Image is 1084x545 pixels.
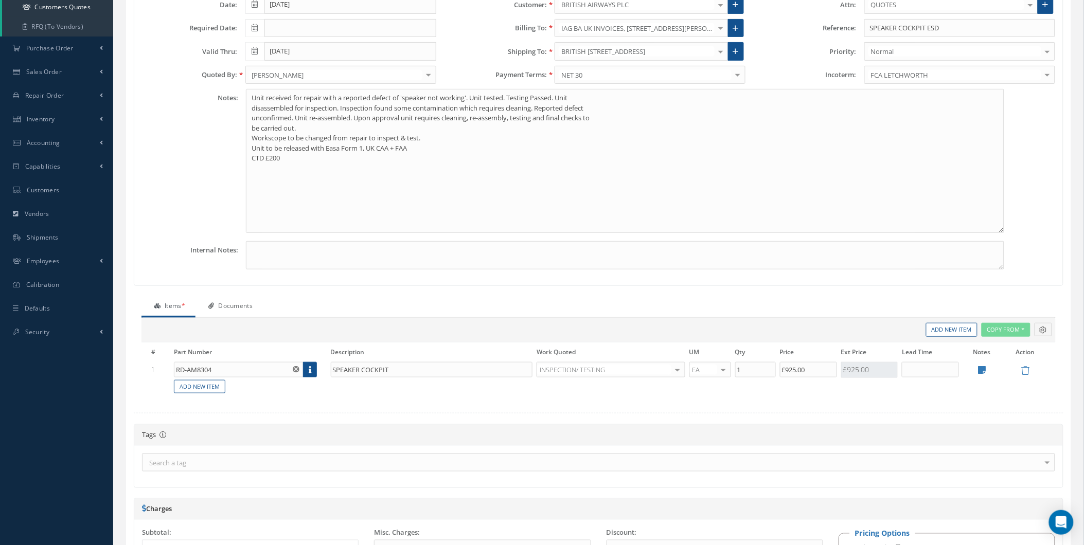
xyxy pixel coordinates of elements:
span: Purchase Order [26,44,74,52]
span: Security [25,328,49,336]
th: Notes [961,347,1003,361]
span: Shipments [27,233,59,242]
label: Subtotal: [142,529,171,536]
a: RFQ (To Vendors) [2,17,113,37]
label: Reference: [753,24,857,32]
span: BRITISH [STREET_ADDRESS] [559,46,715,57]
span: Sales Order [26,67,62,76]
div: £925.00 [841,362,898,378]
th: Action [1003,347,1048,361]
span: Normal [868,46,1041,57]
th: Price [778,347,839,361]
a: Remove Item [1021,367,1030,376]
th: Work Quoted [535,347,687,361]
label: Incoterm: [753,71,857,79]
span: Calibration [26,280,59,289]
span: [PERSON_NAME] [250,70,422,80]
th: Part Number [172,347,328,361]
label: Priority: [753,48,857,56]
label: Date: [134,1,238,9]
label: Notes: [134,89,238,233]
span: Search a tag [147,458,186,468]
span: NET 30 [559,70,732,80]
a: Add New Item [926,323,978,337]
h5: Charges [142,505,591,513]
label: Billing To: [444,24,547,32]
th: Ext Price [839,347,900,361]
th: # [149,347,172,361]
div: Tags [134,425,1063,446]
svg: Reset [293,366,299,373]
span: Capabilities [25,162,61,171]
a: Documents [196,296,263,318]
span: EA [690,365,717,375]
label: Quoted By: [134,71,238,79]
button: Reset [291,362,304,377]
label: Valid Thru: [134,48,238,56]
a: Items [141,296,196,318]
button: Copy From [982,323,1030,337]
td: 1 [149,361,172,379]
span: FCA LETCHWORTH [868,70,1041,80]
div: Open Intercom Messenger [1049,510,1074,535]
label: Payment Terms: [444,71,547,79]
span: Repair Order [25,91,64,100]
legend: Pricing Options [850,528,915,538]
span: Accounting [27,138,60,147]
label: Required Date: [134,24,238,32]
span: Defaults [25,304,50,313]
th: Qty [733,347,778,361]
th: Lead Time [900,347,961,361]
th: UM [687,347,733,361]
a: Add New Item [174,380,225,394]
span: INSPECTION/ TESTING [537,365,671,375]
th: Description [329,347,535,361]
label: Misc. Charges: [374,529,420,536]
label: Customer: [444,1,547,9]
span: Employees [27,257,60,265]
label: Shipping To: [444,48,547,56]
span: Vendors [25,209,49,218]
label: Internal Notes: [134,241,238,269]
span: Inventory [27,115,55,123]
label: Attn: [753,1,857,9]
span: IAG BA UK INVOICES, [STREET_ADDRESS][PERSON_NAME] [559,23,715,33]
span: Customers [27,186,60,194]
label: Discount: [607,529,637,536]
